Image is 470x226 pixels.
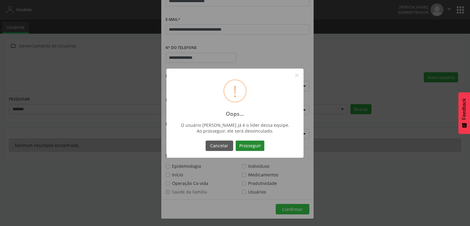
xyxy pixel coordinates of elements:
span: Feedback [461,98,467,120]
button: Cancelar [206,141,233,151]
div: ! [233,80,237,102]
button: Feedback - Mostrar pesquisa [458,92,470,134]
button: Close this dialog [292,70,302,81]
button: Prosseguir [236,141,264,151]
div: O usuário [PERSON_NAME] já é o líder dessa equipe. Ao prosseguir, ele será desvinculado. [179,122,291,134]
h2: Oops... [226,111,244,117]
